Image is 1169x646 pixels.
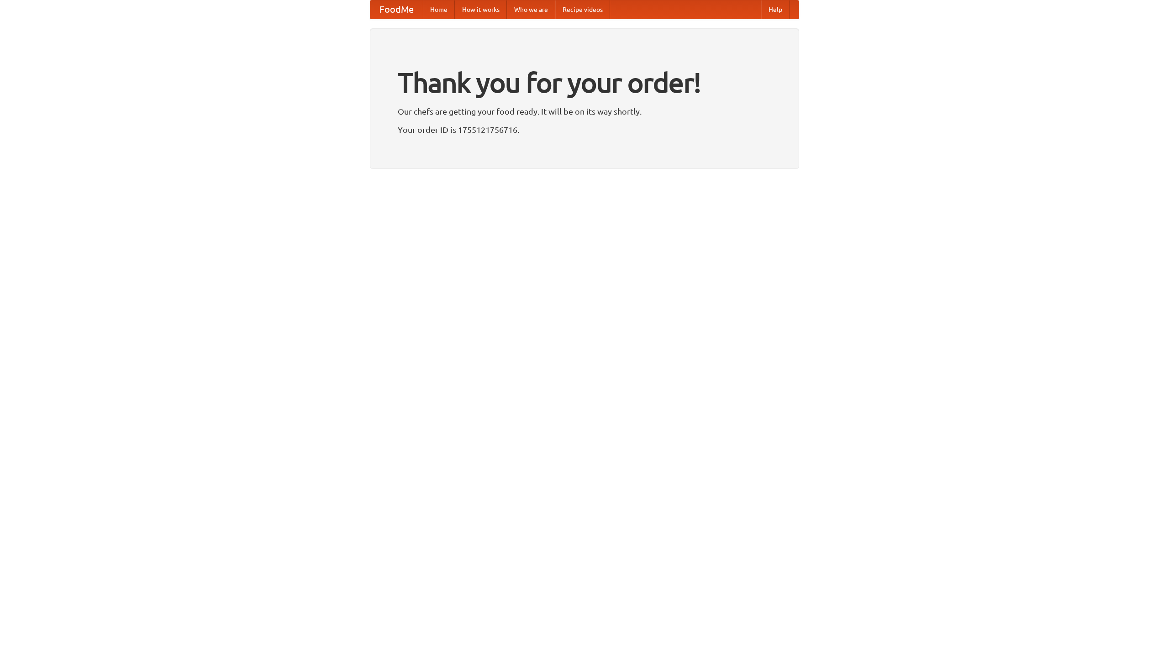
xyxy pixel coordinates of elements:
a: Help [761,0,790,19]
a: FoodMe [370,0,423,19]
p: Our chefs are getting your food ready. It will be on its way shortly. [398,105,771,118]
p: Your order ID is 1755121756716. [398,123,771,137]
h1: Thank you for your order! [398,61,771,105]
a: Who we are [507,0,555,19]
a: Home [423,0,455,19]
a: How it works [455,0,507,19]
a: Recipe videos [555,0,610,19]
